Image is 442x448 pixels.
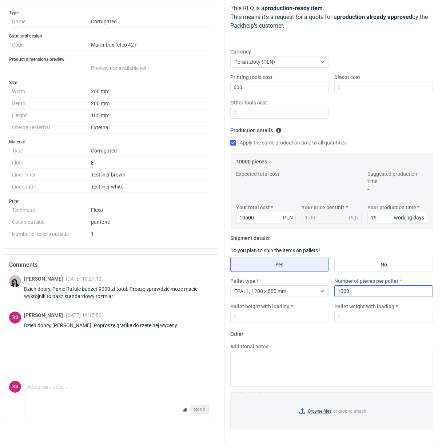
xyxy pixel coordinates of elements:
[12,39,91,51] dt: Code
[9,33,212,39] h3: Structural design
[230,247,320,253] label: Do you plan to ship the items on pallets?
[194,407,206,412] span: Send
[91,145,209,157] dd: Corrugated
[236,204,270,211] label: Your total cost
[230,303,290,310] label: Pallet height with loading
[230,124,282,133] legend: Production details
[334,82,433,93] input: 0
[12,98,91,110] dt: Depth
[9,381,21,393] div: Rafał Stani
[230,328,243,337] legend: Other
[334,277,398,285] label: Number of pieces per pallet
[12,181,91,193] dt: Liner outer
[66,312,101,318] span: [DATE] 14:15:50
[367,204,416,211] label: Your production time
[230,99,267,106] label: Other tools cost
[337,13,412,20] strong: production already approved
[264,5,323,12] strong: production-ready item
[349,214,359,221] div: PLN
[91,98,209,110] dd: 200 mm
[9,56,212,62] h3: Product dimensions preview
[230,257,329,271] label: Yes
[91,39,209,51] dd: Mailer box fefco 427
[91,86,209,98] dd: 260 mm
[91,181,209,193] dd: Testliner white
[91,169,209,181] dd: Testliner brown
[230,311,329,322] input: 0
[236,178,296,186] p: -
[12,110,91,122] dt: Height
[9,312,21,324] figcaption: RS
[334,311,433,322] input: 0
[334,303,394,310] label: Pallet weight with loading
[12,216,91,228] dt: Colors outside
[367,212,427,223] input: 0
[334,285,433,297] input: 0
[12,169,91,181] dt: Liner inner
[230,82,329,93] input: 0
[230,232,270,241] legend: Shipment details
[334,257,433,271] label: No
[234,59,275,65] span: Polish złoty (PLN)
[236,170,279,178] label: Expected total cost
[9,312,21,324] div: Rafał Stani
[12,16,91,28] dt: Name
[9,10,212,16] h3: Type
[91,204,209,216] dd: Flexo
[230,48,251,55] label: Currency
[12,157,91,169] dt: Flute
[230,107,329,119] input: 0
[24,276,66,282] span: [PERSON_NAME]
[9,198,212,204] h3: Print
[9,139,212,145] h3: Material
[91,110,209,122] dd: 105 mm
[9,80,212,86] h3: Size
[230,139,347,146] label: Apply the same production time to all quantities
[236,212,296,223] input: 0
[12,86,91,98] dt: Width
[394,214,424,221] div: working days
[9,275,21,287] img: Sebastian Markut
[91,65,148,71] span: Preview not available yet.
[12,122,91,134] dt: Internal/external
[231,393,433,430] label: or drop to attach
[230,74,272,81] label: Printing tools cost
[334,74,360,81] label: Diecut cost
[91,122,209,134] dd: External
[9,381,21,393] figcaption: RS
[367,186,427,193] p: -
[91,16,209,28] dd: Corrugated
[234,288,286,294] span: EPAL1, 1200 x 800 mm
[283,214,293,221] div: PLN
[12,228,91,237] dt: Number of colors outside
[66,276,101,282] span: [DATE] 13:27:10
[24,312,66,318] span: [PERSON_NAME]
[91,157,209,169] dd: E
[12,145,91,157] dt: Type
[230,4,433,30] p: This RFQ is a . This means it's a request for a quote for a by the Packhelp's customer.
[24,285,212,300] div: Dzień dobry, Panie Rafale budżet 9000 zł total. Proszę sprawdzić może macie wykrojnik to nasz sta...
[191,405,209,414] button: Send
[302,204,344,211] label: Your price per unit
[9,261,212,269] h2: Comments
[236,156,267,164] legend: 10000 pieces
[230,277,255,285] label: Pallet type
[24,322,187,329] div: Dzień dobry, [PERSON_NAME]. Poproszę grafikę do rzetelnej wyceny.
[230,343,268,350] label: Additional notes
[91,216,209,228] dd: pantone
[12,204,91,216] dt: Technique
[367,170,427,185] label: Suggested production time
[91,228,209,237] dd: 1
